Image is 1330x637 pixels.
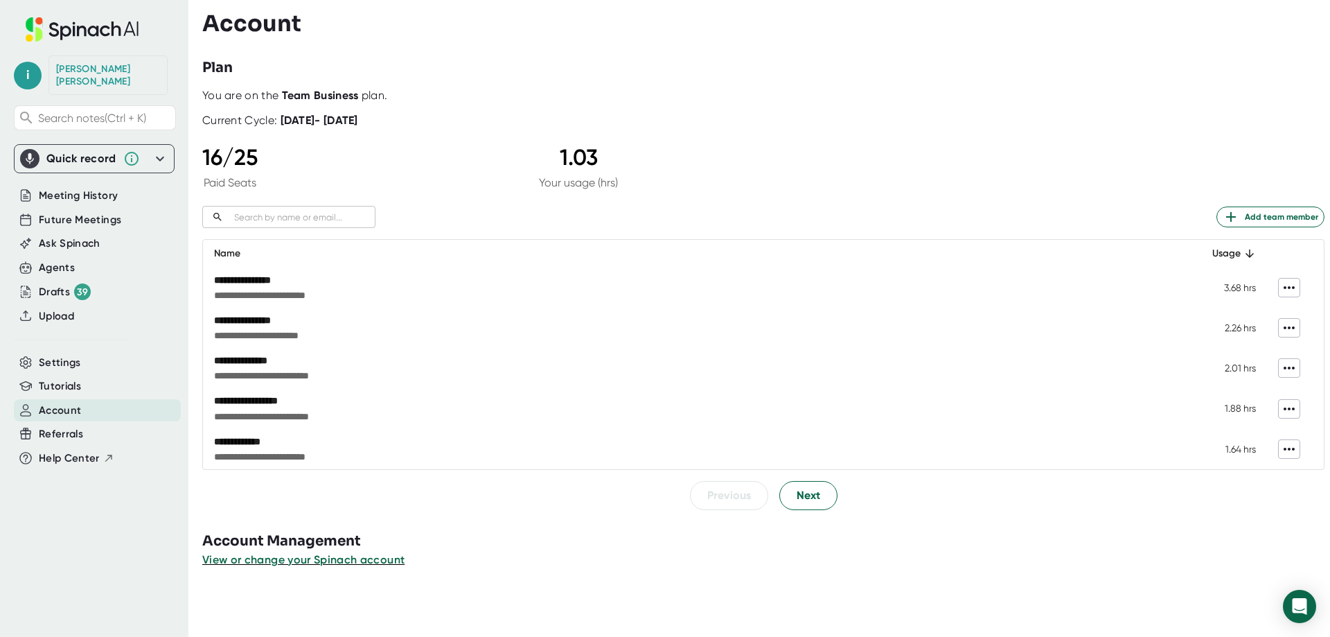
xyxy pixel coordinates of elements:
[39,236,100,252] button: Ask Spinach
[202,114,358,128] div: Current Cycle:
[202,58,233,78] h3: Plan
[1216,207,1324,227] button: Add team member
[797,487,820,504] span: Next
[74,283,91,300] div: 39
[14,62,42,89] span: i
[202,144,258,171] div: 16 / 25
[39,212,121,228] button: Future Meetings
[539,176,618,189] div: Your usage (hrs)
[214,245,1167,262] div: Name
[39,283,91,300] div: Drafts
[779,481,837,510] button: Next
[1178,348,1267,388] td: 2.01 hrs
[1178,388,1267,428] td: 1.88 hrs
[229,209,375,225] input: Search by name or email...
[282,89,359,102] b: Team Business
[707,487,751,504] span: Previous
[39,378,81,394] button: Tutorials
[39,308,74,324] button: Upload
[1223,209,1318,225] span: Add team member
[281,114,358,127] b: [DATE] - [DATE]
[202,553,405,566] span: View or change your Spinach account
[20,145,168,173] div: Quick record
[1178,308,1267,348] td: 2.26 hrs
[1283,590,1316,623] div: Open Intercom Messenger
[202,176,258,189] div: Paid Seats
[56,63,160,87] div: Isaac Abraham
[1178,268,1267,308] td: 3.68 hrs
[202,10,301,37] h3: Account
[46,152,116,166] div: Quick record
[39,188,118,204] button: Meeting History
[1178,429,1267,469] td: 1.64 hrs
[690,481,768,510] button: Previous
[539,144,618,171] div: 1.03
[39,260,75,276] button: Agents
[39,426,83,442] button: Referrals
[39,283,91,300] button: Drafts 39
[202,552,405,568] button: View or change your Spinach account
[202,531,1330,552] h3: Account Management
[39,451,114,466] button: Help Center
[1189,245,1256,262] div: Usage
[38,112,146,125] span: Search notes (Ctrl + K)
[202,89,1324,103] div: You are on the plan.
[39,355,81,371] button: Settings
[39,451,100,466] span: Help Center
[39,403,81,419] button: Account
